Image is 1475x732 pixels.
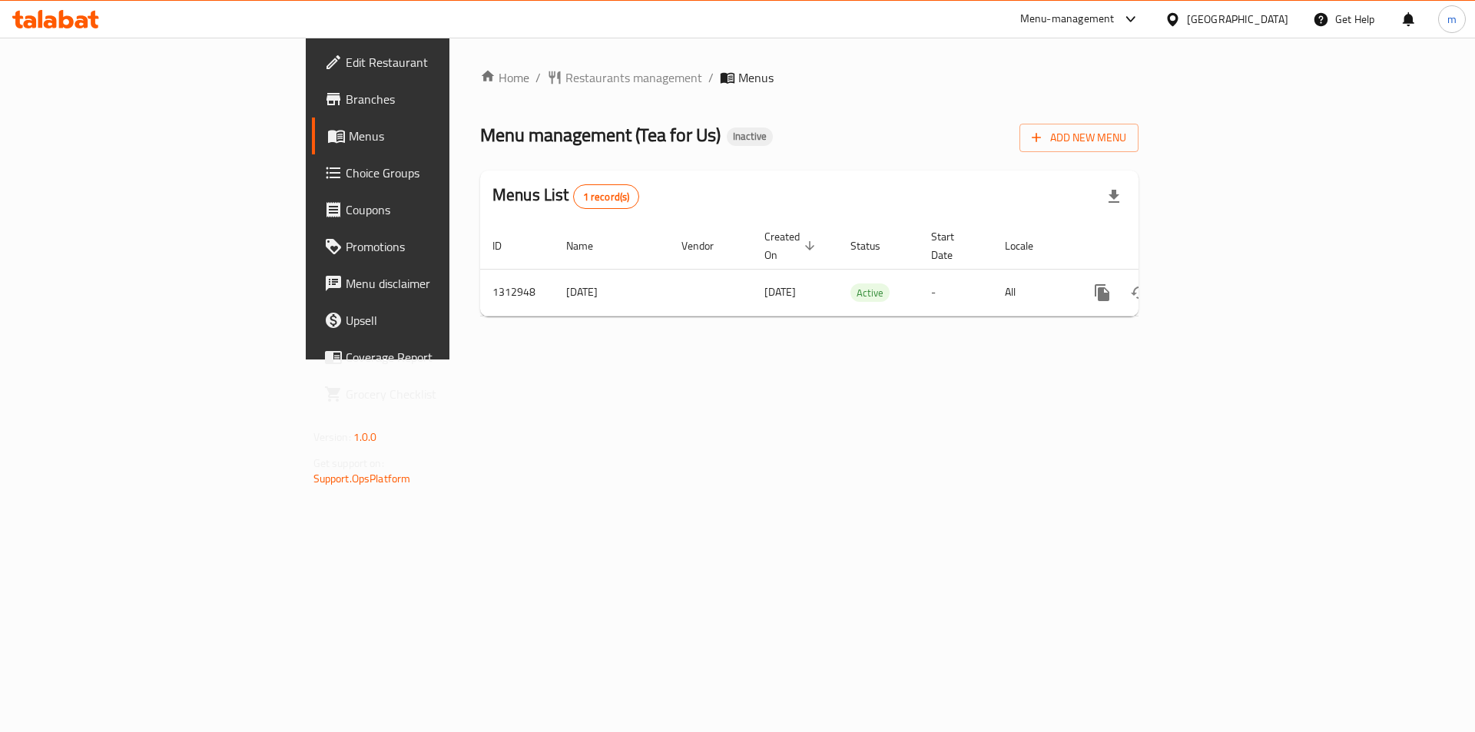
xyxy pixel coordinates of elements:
[312,265,552,302] a: Menu disclaimer
[313,453,384,473] span: Get support on:
[346,311,540,330] span: Upsell
[313,469,411,489] a: Support.OpsPlatform
[480,118,721,152] span: Menu management ( Tea for Us )
[764,227,820,264] span: Created On
[1032,128,1126,147] span: Add New Menu
[1121,274,1158,311] button: Change Status
[727,128,773,146] div: Inactive
[931,227,974,264] span: Start Date
[346,164,540,182] span: Choice Groups
[492,184,639,209] h2: Menus List
[919,269,993,316] td: -
[738,68,774,87] span: Menus
[353,427,377,447] span: 1.0.0
[312,44,552,81] a: Edit Restaurant
[312,118,552,154] a: Menus
[764,282,796,302] span: [DATE]
[850,283,890,302] div: Active
[346,385,540,403] span: Grocery Checklist
[1072,223,1244,270] th: Actions
[554,269,669,316] td: [DATE]
[708,68,714,87] li: /
[1005,237,1053,255] span: Locale
[1447,11,1457,28] span: m
[346,274,540,293] span: Menu disclaimer
[1095,178,1132,215] div: Export file
[312,228,552,265] a: Promotions
[850,237,900,255] span: Status
[346,53,540,71] span: Edit Restaurant
[492,237,522,255] span: ID
[480,68,1139,87] nav: breadcrumb
[1084,274,1121,311] button: more
[1020,10,1115,28] div: Menu-management
[565,68,702,87] span: Restaurants management
[349,127,540,145] span: Menus
[1187,11,1288,28] div: [GEOGRAPHIC_DATA]
[346,200,540,219] span: Coupons
[547,68,702,87] a: Restaurants management
[312,302,552,339] a: Upsell
[574,190,639,204] span: 1 record(s)
[313,427,351,447] span: Version:
[312,376,552,412] a: Grocery Checklist
[312,191,552,228] a: Coupons
[312,154,552,191] a: Choice Groups
[312,339,552,376] a: Coverage Report
[346,348,540,366] span: Coverage Report
[346,90,540,108] span: Branches
[1019,124,1139,152] button: Add New Menu
[681,237,734,255] span: Vendor
[346,237,540,256] span: Promotions
[993,269,1072,316] td: All
[573,184,640,209] div: Total records count
[850,284,890,302] span: Active
[480,223,1244,316] table: enhanced table
[566,237,613,255] span: Name
[727,130,773,143] span: Inactive
[312,81,552,118] a: Branches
